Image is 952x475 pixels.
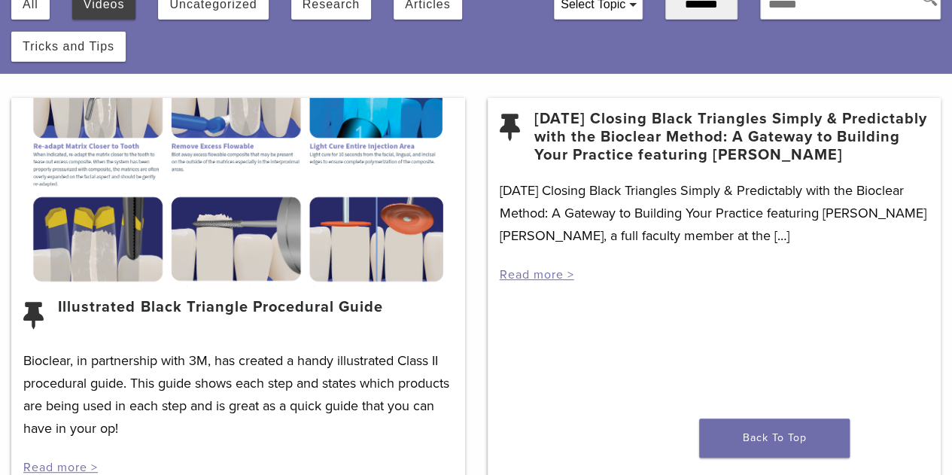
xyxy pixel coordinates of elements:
a: [DATE] Closing Black Triangles Simply & Predictably with the Bioclear Method: A Gateway to Buildi... [534,110,929,164]
a: Illustrated Black Triangle Procedural Guide [58,298,382,334]
a: Back To Top [699,419,850,458]
a: Read more > [23,460,98,475]
p: [DATE] Closing Black Triangles Simply & Predictably with the Bioclear Method: A Gateway to Buildi... [500,179,929,247]
button: Tricks and Tips [23,32,114,62]
a: Read more > [500,267,574,282]
p: Bioclear, in partnership with 3M, has created a handy illustrated Class II procedural guide. This... [23,349,453,440]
